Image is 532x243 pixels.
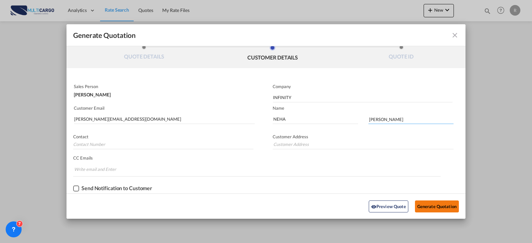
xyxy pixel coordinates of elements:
li: QUOTE ID [337,45,465,63]
p: Contact [73,134,253,139]
md-icon: icon-eye [371,204,376,209]
button: Generate Quotation [415,200,459,212]
md-checkbox: Checkbox No Ink [73,185,152,192]
div: Send Notification to Customer [81,185,152,191]
md-icon: icon-close fg-AAA8AD cursor m-0 [451,31,459,39]
span: Generate Quotation [73,31,136,40]
md-chips-wrap: Chips container. Enter the text area, then type text, and press enter to add a chip. [73,163,441,176]
li: CUSTOMER DETAILS [208,45,337,63]
li: QUOTE DETAILS [80,45,208,63]
p: Customer Email [74,105,255,111]
p: Company [273,84,453,89]
input: Contact Number [73,139,253,149]
input: Customer Address [273,139,454,149]
p: Sales Person [74,84,253,89]
input: Search by Customer Name/Email Id/Company [74,114,255,124]
div: [PERSON_NAME] [74,89,253,97]
p: Name [273,105,465,111]
input: Chips input. [74,164,124,175]
button: icon-eyePreview Quote [369,200,408,212]
input: Last Name [368,114,454,124]
input: Company Name [273,92,453,102]
p: CC Emails [73,155,441,161]
span: Customer Address [273,134,308,139]
md-dialog: Generate QuotationQUOTE ... [66,24,465,219]
input: First Name [273,114,358,124]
